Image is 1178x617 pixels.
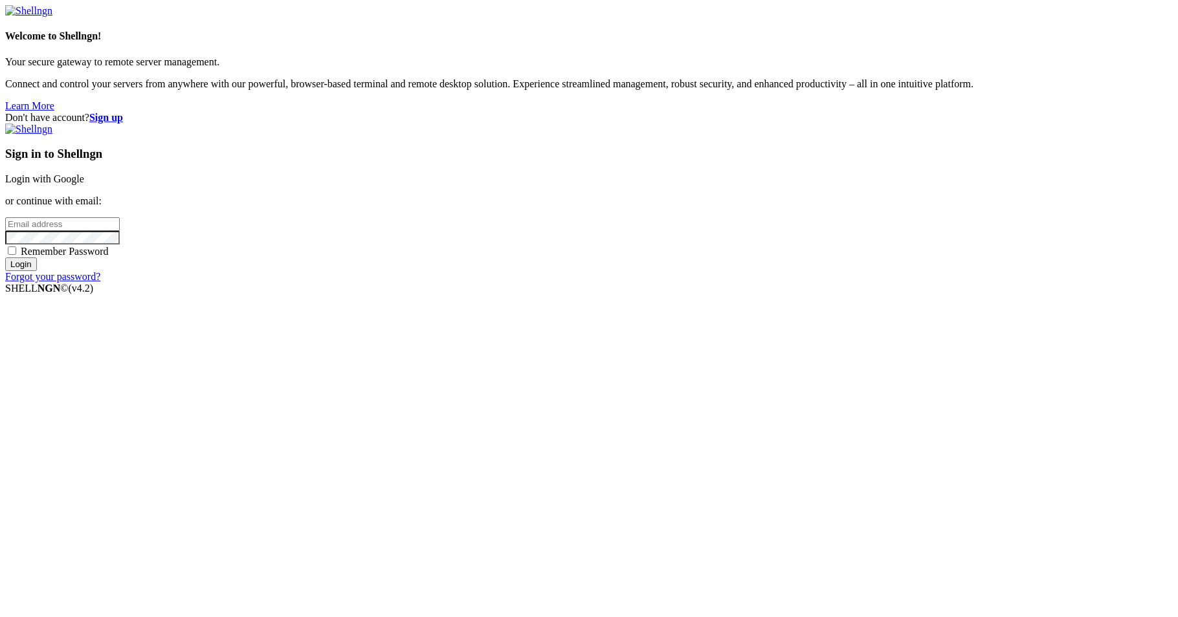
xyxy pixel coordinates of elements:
input: Email address [5,217,120,231]
input: Login [5,257,37,271]
img: Shellngn [5,5,52,17]
b: NGN [38,283,61,294]
input: Remember Password [8,246,16,255]
div: Don't have account? [5,112,1173,124]
h3: Sign in to Shellngn [5,147,1173,161]
span: Remember Password [21,246,109,257]
a: Forgot your password? [5,271,100,282]
h4: Welcome to Shellngn! [5,30,1173,42]
img: Shellngn [5,124,52,135]
p: Connect and control your servers from anywhere with our powerful, browser-based terminal and remo... [5,78,1173,90]
span: 4.2.0 [69,283,94,294]
a: Learn More [5,100,54,111]
p: or continue with email: [5,195,1173,207]
span: SHELL © [5,283,93,294]
a: Login with Google [5,173,84,184]
a: Sign up [89,112,123,123]
p: Your secure gateway to remote server management. [5,56,1173,68]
